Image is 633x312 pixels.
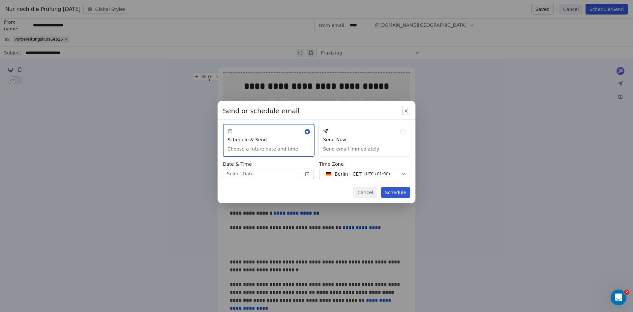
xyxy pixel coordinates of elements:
button: Berlin - CET(UTC+01:00) [319,169,410,179]
span: Time Zone [319,161,410,167]
span: Date & Time [223,161,314,167]
span: ( UTC+01:00 ) [364,171,390,177]
button: Schedule [381,187,410,198]
span: Select Date [227,170,254,177]
button: Cancel [353,187,377,198]
span: Berlin - CET [335,171,362,177]
span: 2 [624,290,629,295]
iframe: Intercom live chat [611,290,626,305]
button: Select Date [223,169,314,179]
span: Send or schedule email [223,106,300,116]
